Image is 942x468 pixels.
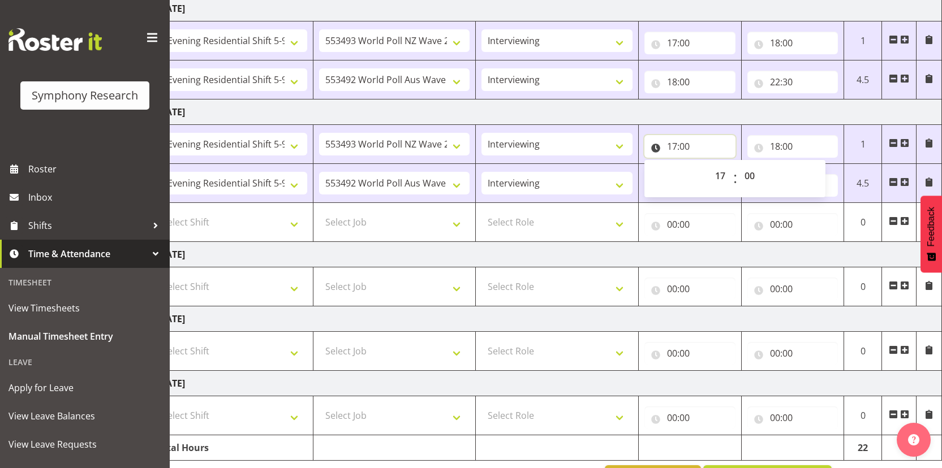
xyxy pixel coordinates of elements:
[8,300,161,317] span: View Timesheets
[921,196,942,272] button: Feedback - Show survey
[644,71,735,93] input: Click to select...
[747,406,838,429] input: Click to select...
[747,213,838,236] input: Click to select...
[644,278,735,300] input: Click to select...
[844,60,882,99] td: 4.5
[3,402,167,430] a: View Leave Balances
[28,189,164,206] span: Inbox
[733,164,737,193] span: :
[747,71,838,93] input: Click to select...
[747,32,838,54] input: Click to select...
[150,242,942,267] td: [DATE]
[150,371,942,396] td: [DATE]
[644,342,735,365] input: Click to select...
[3,430,167,458] a: View Leave Requests
[8,436,161,453] span: View Leave Requests
[644,213,735,236] input: Click to select...
[28,245,147,262] span: Time & Attendance
[844,396,882,435] td: 0
[150,99,942,125] td: [DATE]
[844,332,882,371] td: 0
[8,328,161,345] span: Manual Timesheet Entry
[3,322,167,350] a: Manual Timesheet Entry
[844,267,882,306] td: 0
[644,406,735,429] input: Click to select...
[28,217,147,234] span: Shifts
[3,350,167,374] div: Leave
[3,294,167,322] a: View Timesheets
[3,271,167,294] div: Timesheet
[908,434,919,445] img: help-xxl-2.png
[644,32,735,54] input: Click to select...
[644,135,735,158] input: Click to select...
[747,342,838,365] input: Click to select...
[3,374,167,402] a: Apply for Leave
[8,408,161,424] span: View Leave Balances
[28,161,164,177] span: Roster
[844,125,882,164] td: 1
[844,203,882,242] td: 0
[844,435,882,461] td: 22
[747,135,838,158] input: Click to select...
[8,28,102,51] img: Rosterit website logo
[32,87,138,104] div: Symphony Research
[747,278,838,300] input: Click to select...
[150,435,313,461] td: Total Hours
[150,306,942,332] td: [DATE]
[926,207,936,246] span: Feedback
[844,164,882,203] td: 4.5
[844,21,882,60] td: 1
[8,379,161,396] span: Apply for Leave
